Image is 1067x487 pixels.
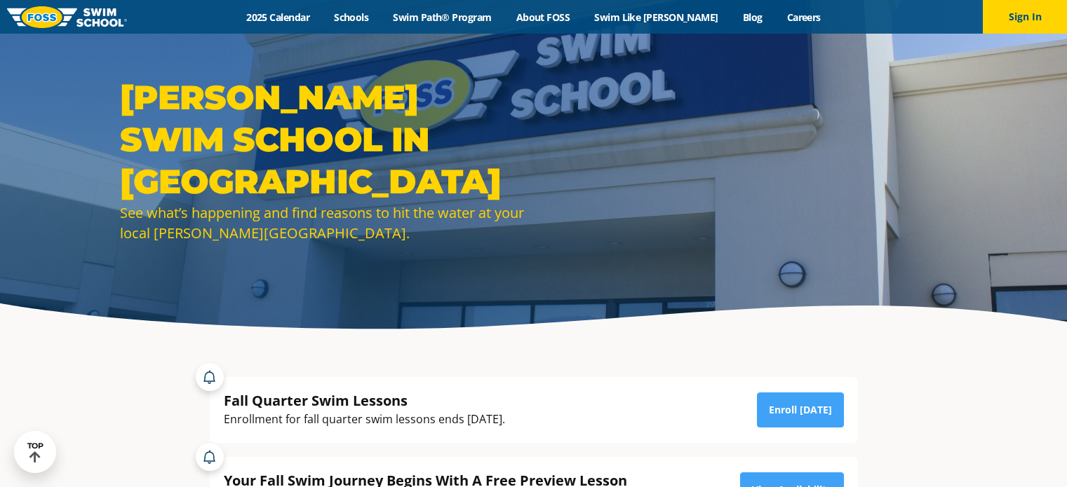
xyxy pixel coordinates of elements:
div: TOP [27,441,43,463]
img: FOSS Swim School Logo [7,6,127,28]
a: Swim Like [PERSON_NAME] [582,11,731,24]
h1: [PERSON_NAME] Swim School in [GEOGRAPHIC_DATA] [120,76,527,203]
div: See what’s happening and find reasons to hit the water at your local [PERSON_NAME][GEOGRAPHIC_DATA]. [120,203,527,243]
a: Blog [730,11,774,24]
div: Fall Quarter Swim Lessons [224,391,505,410]
a: 2025 Calendar [234,11,322,24]
a: About FOSS [504,11,582,24]
a: Careers [774,11,833,24]
div: Enrollment for fall quarter swim lessons ends [DATE]. [224,410,505,429]
a: Enroll [DATE] [757,392,844,427]
a: Schools [322,11,381,24]
a: Swim Path® Program [381,11,504,24]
